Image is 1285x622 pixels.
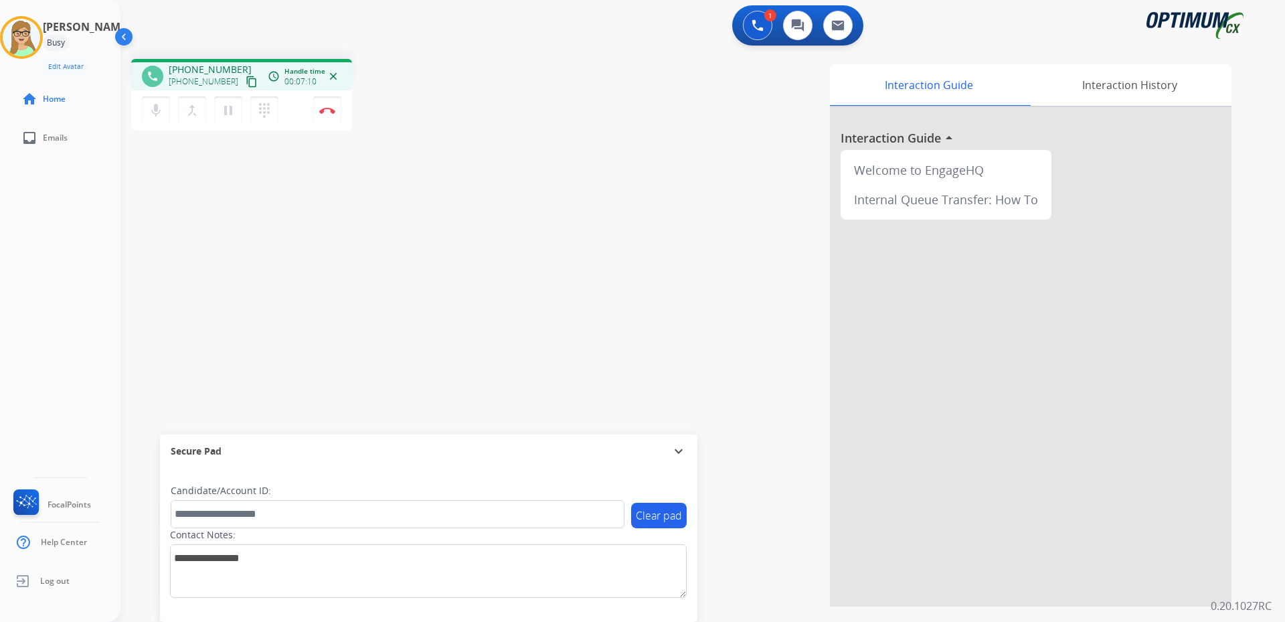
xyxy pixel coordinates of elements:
[148,102,164,119] mat-icon: mic
[169,76,238,87] span: [PHONE_NUMBER]
[220,102,236,119] mat-icon: pause
[846,185,1046,214] div: Internal Queue Transfer: How To
[1027,64,1231,106] div: Interaction History
[11,489,91,520] a: FocalPoints
[43,94,66,104] span: Home
[171,445,222,458] span: Secure Pad
[246,76,258,88] mat-icon: content_copy
[21,91,37,107] mat-icon: home
[170,528,236,542] label: Contact Notes:
[764,9,776,21] div: 1
[830,64,1027,106] div: Interaction Guide
[1211,598,1272,614] p: 0.20.1027RC
[256,102,272,119] mat-icon: dialpad
[43,59,89,74] button: Edit Avatar
[43,19,130,35] h3: [PERSON_NAME]
[671,443,687,459] mat-icon: expand_more
[846,155,1046,185] div: Welcome to EngageHQ
[3,19,40,56] img: avatar
[41,537,87,548] span: Help Center
[48,499,91,510] span: FocalPoints
[184,102,200,119] mat-icon: merge_type
[284,66,325,76] span: Handle time
[43,35,69,51] div: Busy
[268,70,280,82] mat-icon: access_time
[631,503,687,528] button: Clear pad
[21,130,37,146] mat-icon: inbox
[319,107,335,114] img: control
[327,70,339,82] mat-icon: close
[169,63,252,76] span: [PHONE_NUMBER]
[147,70,159,82] mat-icon: phone
[40,576,70,587] span: Log out
[284,76,317,87] span: 00:07:10
[171,484,271,497] label: Candidate/Account ID:
[43,133,68,143] span: Emails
